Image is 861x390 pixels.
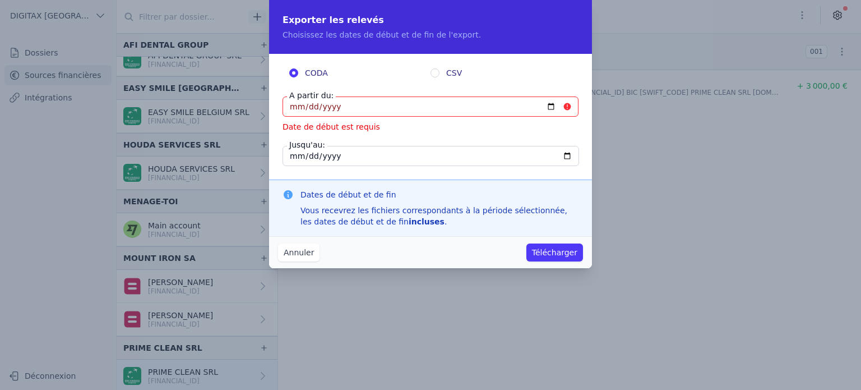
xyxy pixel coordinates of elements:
p: Choisissez les dates de début et de fin de l'export. [283,29,578,40]
label: CSV [430,67,572,79]
label: CODA [289,67,430,79]
button: Télécharger [526,244,583,261]
button: Annuler [278,244,320,261]
div: Vous recevrez les fichiers correspondants à la période sélectionnée, les dates de début et de fin . [300,205,578,227]
span: CODA [305,67,328,79]
h3: Dates de début et de fin [300,189,578,200]
span: CSV [446,67,462,79]
input: CSV [430,68,439,77]
input: CODA [289,68,298,77]
label: A partir du: [287,90,336,101]
p: Date de début est requis [283,121,578,132]
label: Jusqu'au: [287,139,327,150]
h2: Exporter les relevés [283,13,578,27]
strong: incluses [409,217,445,226]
